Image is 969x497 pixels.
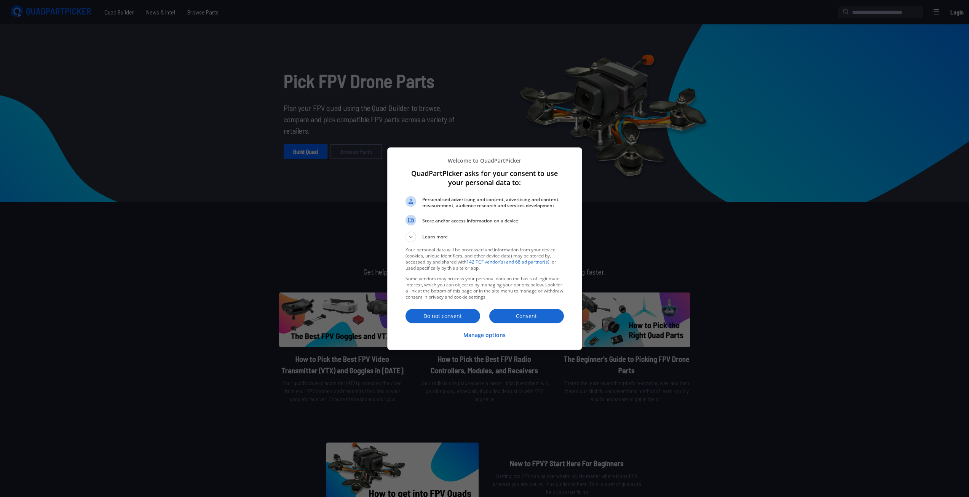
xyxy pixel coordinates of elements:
[405,169,564,187] h1: QuadPartPicker asks for your consent to use your personal data to:
[422,218,564,224] span: Store and/or access information on a device
[466,259,549,265] a: 142 TCF vendor(s) and 68 ad partner(s)
[463,331,506,339] p: Manage options
[422,197,564,209] span: Personalised advertising and content, advertising and content measurement, audience research and ...
[405,312,480,320] p: Do not consent
[405,247,564,271] p: Your personal data will be processed and information from your device (cookies, unique identifier...
[463,327,506,344] button: Manage options
[387,147,582,350] div: QuadPartPicker asks for your consent to use your personal data to:
[489,312,564,320] p: Consent
[405,309,480,323] button: Do not consent
[405,276,564,300] p: Some vendors may process your personal data on the basis of legitimate interest, which you can ob...
[405,232,564,242] button: Learn more
[489,309,564,323] button: Consent
[422,233,448,242] span: Learn more
[405,157,564,164] p: Welcome to QuadPartPicker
